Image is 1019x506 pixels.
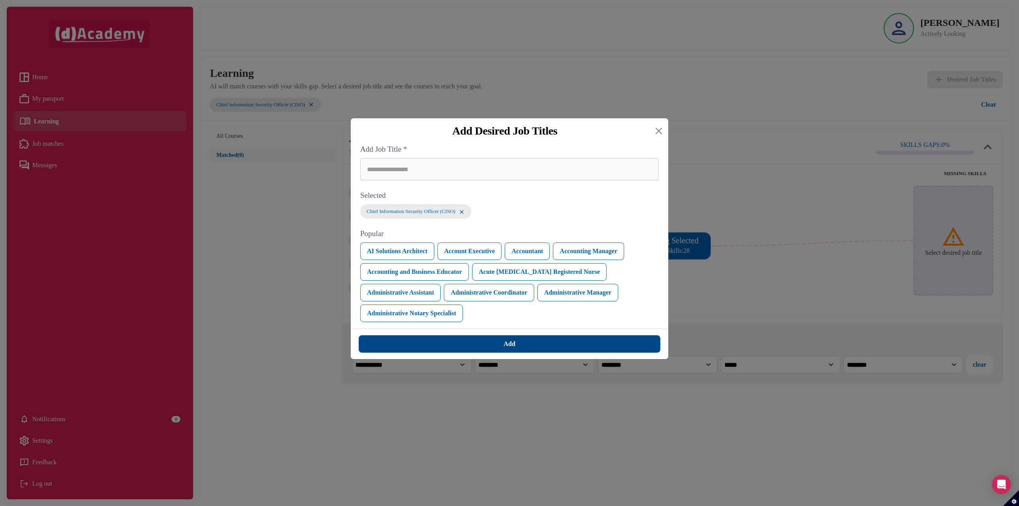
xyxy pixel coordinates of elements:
button: Accountant [505,242,550,260]
button: Chief Information Security Officer (CISO)... [360,204,471,219]
button: Accounting Manager [553,242,624,260]
button: Account Executive [437,242,502,260]
button: AI Solutions Architect [360,242,434,260]
div: Add [504,338,515,350]
button: Close [652,125,665,137]
button: Administrative Notary Specialist [360,305,463,322]
button: Set cookie preferences [1003,490,1019,506]
button: Acute [MEDICAL_DATA] Registered Nurse [472,263,607,281]
button: Accounting and Business Educator [360,263,469,281]
div: Add Desired Job Titles [357,125,652,137]
button: Administrative Manager [537,284,618,301]
button: Administrative Coordinator [444,284,534,301]
button: Add [359,335,660,353]
label: Selected [360,190,659,201]
button: Administrative Assistant [360,284,441,301]
div: Open Intercom Messenger [992,475,1011,494]
img: ... [459,209,465,215]
label: Popular [360,228,659,239]
label: Add Job Title * [360,144,659,155]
